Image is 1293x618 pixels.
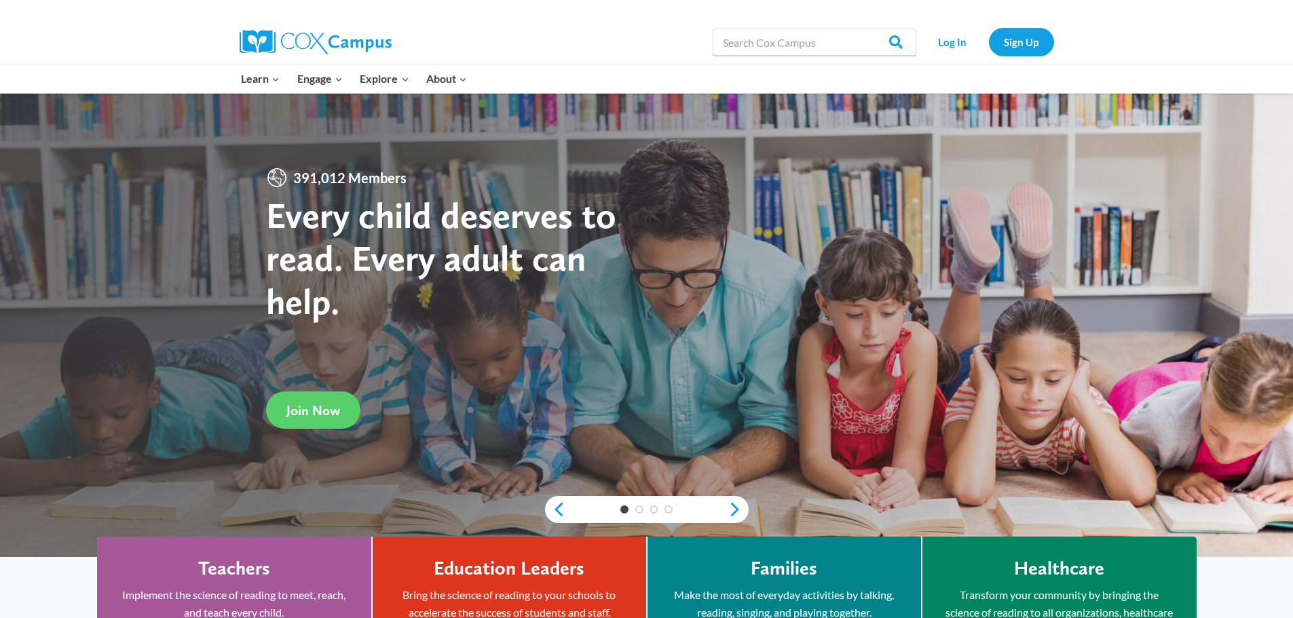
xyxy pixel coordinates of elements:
[728,501,749,518] a: next
[241,70,280,88] span: Learn
[297,70,343,88] span: Engage
[286,402,340,419] span: Join Now
[360,70,409,88] span: Explore
[233,64,476,93] nav: Primary Navigation
[751,557,817,580] h4: Families
[664,505,673,514] a: 4
[1014,557,1104,580] h4: Healthcare
[266,193,616,323] strong: Every child deserves to read. Every adult can help.
[288,167,412,189] span: 391,012 Members
[713,28,916,56] input: Search Cox Campus
[620,505,629,514] a: 1
[266,391,360,429] a: Join Now
[545,496,749,523] div: content slider buttons
[923,28,1054,56] nav: Secondary Navigation
[989,28,1054,56] a: Sign Up
[650,505,658,514] a: 3
[635,505,643,514] a: 2
[240,30,392,54] img: Cox Campus
[198,557,270,580] h4: Teachers
[545,501,565,518] a: previous
[434,557,584,580] h4: Education Leaders
[923,28,982,56] a: Log In
[426,70,467,88] span: About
